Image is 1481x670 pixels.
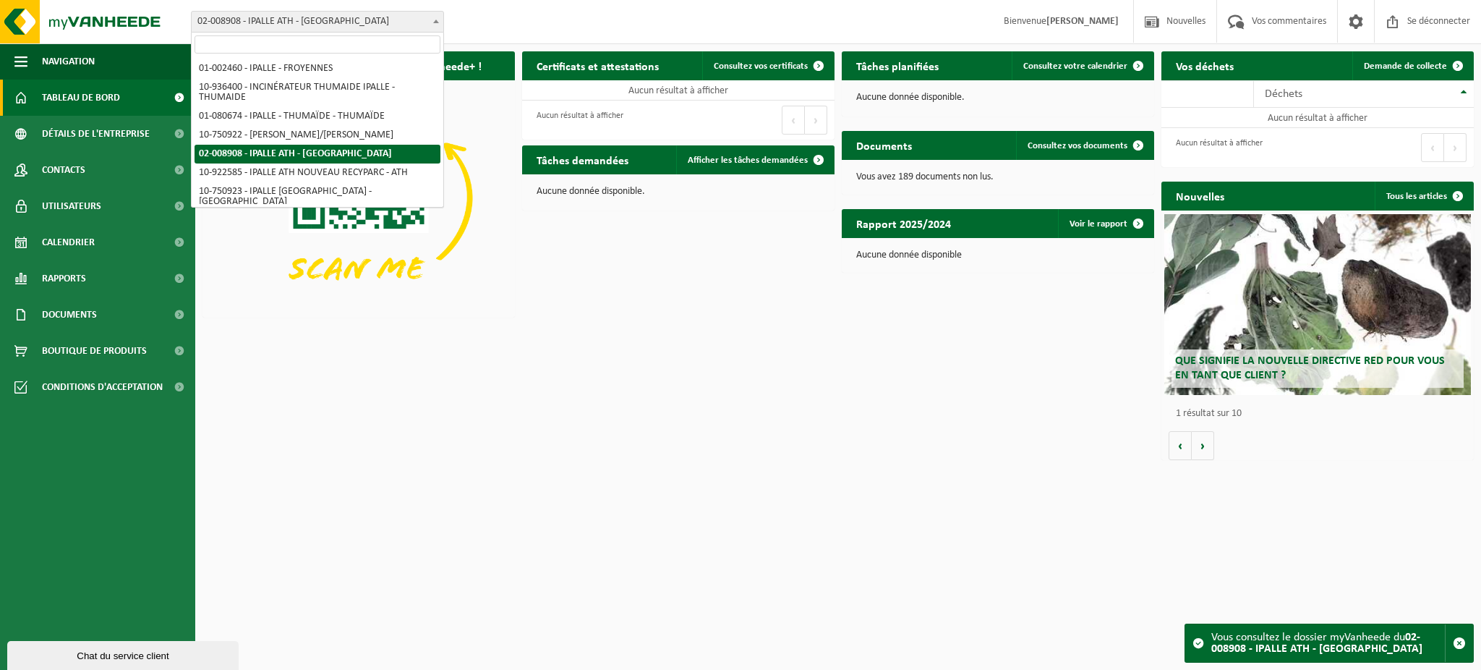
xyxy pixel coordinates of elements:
[1268,113,1367,124] font: Aucun résultat à afficher
[856,171,994,182] font: Vous avez 189 documents non lus.
[1166,16,1205,27] font: Nouvelles
[195,59,440,78] li: 01-002460 - IPALLE - FROYENNES
[197,16,389,27] font: 02-008908 - IPALLE ATH - [GEOGRAPHIC_DATA]
[628,85,728,96] font: Aucun résultat à afficher
[1012,51,1153,80] a: Consultez votre calendrier
[676,145,833,174] a: Afficher les tâches demandées
[537,111,623,120] font: Aucun résultat à afficher
[195,78,440,107] li: 10-936400 - INCINÉRATEUR THUMAIDE IPALLE - THUMAIDE
[1444,133,1467,162] button: Suivant
[1211,632,1422,655] font: 02-008908 - IPALLE ATH - [GEOGRAPHIC_DATA]
[1004,16,1046,27] font: Bienvenue
[42,129,150,140] font: Détails de l'entreprise
[42,93,120,103] font: Tableau de bord
[192,12,443,32] span: 02-008908 - IPALLE ATH - ATH
[1046,16,1119,27] font: [PERSON_NAME]
[42,310,97,321] font: Documents
[1176,192,1224,203] font: Nouvelles
[42,56,95,67] font: Navigation
[195,182,440,211] li: 10-750923 - IPALLE [GEOGRAPHIC_DATA] - [GEOGRAPHIC_DATA]
[1070,219,1127,229] font: Voir le rapport
[856,92,965,103] font: Aucune donnée disponible.
[195,145,440,164] li: 02-008908 - IPALLE ATH - [GEOGRAPHIC_DATA]
[782,106,805,135] button: Précédent
[1421,133,1444,162] button: Précédent
[42,346,147,357] font: Boutique de produits
[1352,51,1472,80] a: Demande de collecte
[195,164,440,182] li: 10-922585 - IPALLE ATH NOUVEAU RECYPARC - ATH
[714,62,808,71] font: Consultez vos certificats
[537,156,628,167] font: Tâches demandées
[1176,62,1234,73] font: Vos déchets
[42,382,163,393] font: Conditions d'acceptation
[537,62,659,73] font: Certificats et attestations
[1164,214,1470,395] a: Que signifie la nouvelle directive RED pour vous en tant que client ?
[1386,192,1447,201] font: Tous les articles
[42,273,86,284] font: Rapports
[1375,182,1472,211] a: Tous les articles
[1023,62,1127,71] font: Consultez votre calendrier
[702,51,833,80] a: Consultez vos certificats
[1058,209,1153,238] a: Voir le rapport
[805,106,827,135] button: Suivant
[1176,139,1263,148] font: Aucun résultat à afficher
[191,11,444,33] span: 02-008908 - IPALLE ATH - ATH
[42,237,95,248] font: Calendrier
[856,219,951,231] font: Rapport 2025/2024
[1265,88,1302,100] font: Déchets
[195,126,440,145] li: 10-750922 - [PERSON_NAME]/[PERSON_NAME]
[1176,408,1242,419] font: 1 résultat sur 10
[856,250,962,260] font: Aucune donnée disponible
[856,62,939,73] font: Tâches planifiées
[42,165,85,176] font: Contacts
[7,638,242,670] iframe: widget de discussion
[1028,141,1127,150] font: Consultez vos documents
[1175,355,1445,381] font: Que signifie la nouvelle directive RED pour vous en tant que client ?
[1211,632,1405,643] font: Vous consultez le dossier myVanheede du
[1252,16,1326,27] font: Vos commentaires
[688,156,808,165] font: Afficher les tâches demandées
[537,186,645,197] font: Aucune donnée disponible.
[42,201,101,212] font: Utilisateurs
[195,107,440,126] li: 01-080674 - IPALLE - THUMAÏDE - THUMAÏDE
[856,141,912,153] font: Documents
[1364,62,1447,71] font: Demande de collecte
[1016,131,1153,160] a: Consultez vos documents
[1407,16,1470,27] font: Se déconnecter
